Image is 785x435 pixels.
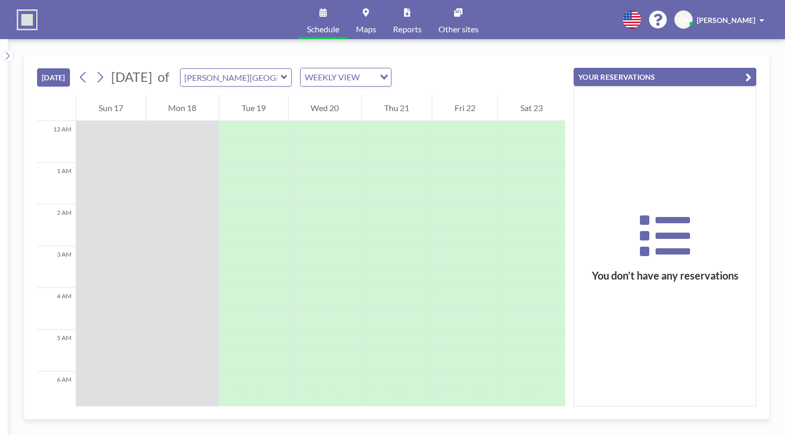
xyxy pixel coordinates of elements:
span: Maps [356,25,376,33]
div: Search for option [301,68,391,86]
button: YOUR RESERVATIONS [574,68,756,86]
div: 3 AM [37,246,76,288]
div: 12 AM [37,121,76,163]
div: Fri 22 [432,95,498,121]
span: WEEKLY VIEW [303,70,362,84]
span: [DATE] [111,69,152,84]
div: Sat 23 [498,95,565,121]
div: 2 AM [37,204,76,246]
div: 5 AM [37,330,76,371]
span: Reports [393,25,422,33]
div: 1 AM [37,163,76,204]
input: Ellis Island [181,69,281,86]
span: Schedule [307,25,339,33]
div: Sun 17 [76,95,146,121]
h3: You don’t have any reservations [574,269,756,282]
button: [DATE] [37,68,70,87]
span: [PERSON_NAME] [697,16,755,25]
div: 4 AM [37,288,76,330]
div: Mon 18 [146,95,219,121]
div: Tue 19 [219,95,288,121]
img: organization-logo [17,9,38,30]
div: Thu 21 [362,95,432,121]
div: 6 AM [37,371,76,413]
span: Other sites [438,25,479,33]
div: Wed 20 [289,95,362,121]
span: of [158,69,169,85]
input: Search for option [363,70,374,84]
span: LW [678,15,689,25]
